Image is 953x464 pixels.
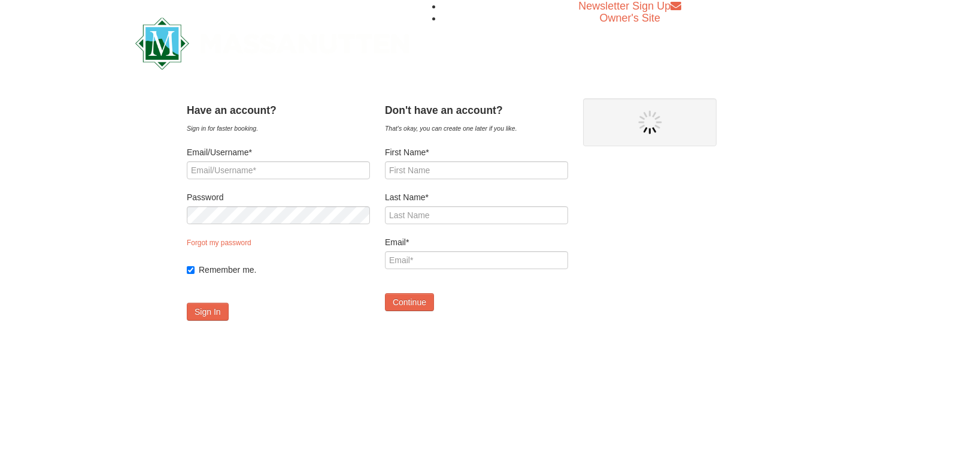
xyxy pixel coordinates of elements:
[187,104,370,116] h4: Have an account?
[187,122,370,134] div: Sign in for faster booking.
[135,17,409,70] img: Massanutten Resort Logo
[385,251,568,269] input: Email*
[187,303,229,321] button: Sign In
[187,239,251,247] a: Forgot my password
[385,191,568,203] label: Last Name*
[385,146,568,158] label: First Name*
[199,264,370,276] label: Remember me.
[385,122,568,134] div: That's okay, you can create one later if you like.
[187,161,370,179] input: Email/Username*
[385,236,568,248] label: Email*
[187,146,370,158] label: Email/Username*
[135,28,409,56] a: Massanutten Resort
[385,104,568,116] h4: Don't have an account?
[385,293,434,311] button: Continue
[385,206,568,224] input: Last Name
[385,161,568,179] input: First Name
[638,110,662,134] img: wait gif
[600,12,660,24] a: Owner's Site
[187,191,370,203] label: Password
